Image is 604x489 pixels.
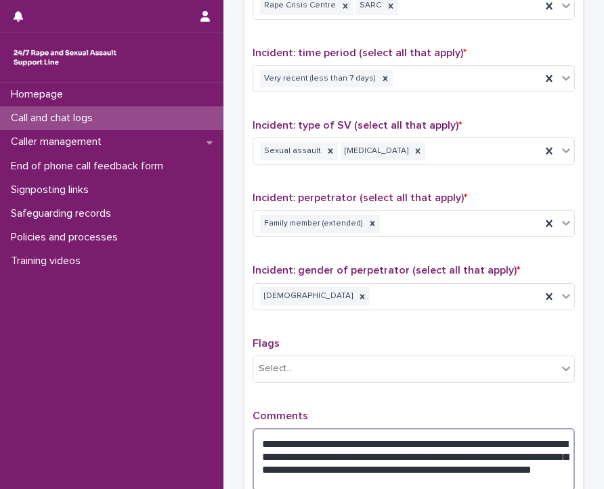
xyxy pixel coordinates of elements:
[253,47,467,58] span: Incident: time period (select all that apply)
[5,88,74,101] p: Homepage
[5,231,129,244] p: Policies and processes
[5,135,112,148] p: Caller management
[5,255,91,268] p: Training videos
[253,410,308,421] span: Comments
[259,362,293,376] div: Select...
[253,265,520,276] span: Incident: gender of perpetrator (select all that apply)
[260,142,323,161] div: Sexual assault
[253,338,280,349] span: Flags
[5,160,174,173] p: End of phone call feedback form
[260,215,365,233] div: Family member (extended)
[341,142,410,161] div: [MEDICAL_DATA]
[5,112,104,125] p: Call and chat logs
[260,287,355,305] div: [DEMOGRAPHIC_DATA]
[253,120,462,131] span: Incident: type of SV (select all that apply)
[5,184,100,196] p: Signposting links
[253,192,467,203] span: Incident: perpetrator (select all that apply)
[260,70,378,88] div: Very recent (less than 7 days)
[5,207,122,220] p: Safeguarding records
[11,44,119,71] img: rhQMoQhaT3yELyF149Cw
